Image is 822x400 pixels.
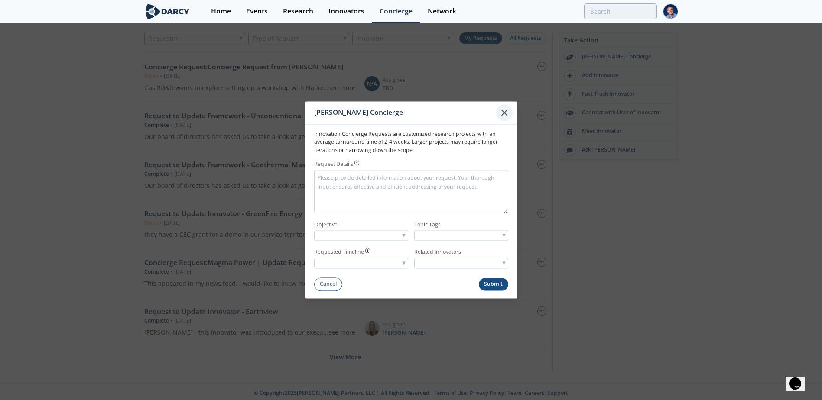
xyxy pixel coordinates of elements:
div: Innovators [328,8,364,15]
img: information.svg [354,161,359,165]
img: information.svg [365,248,370,253]
img: Profile [663,4,678,19]
label: Request Details [314,161,353,168]
button: Submit [479,278,508,290]
button: Cancel [314,277,343,291]
div: Events [246,8,268,15]
div: [PERSON_NAME] Concierge [314,105,497,121]
img: logo-wide.svg [144,4,192,19]
p: Innovation Concierge Requests are customized research projects with an average turnaround time of... [314,130,508,154]
label: Objective [314,221,408,229]
label: Topic Tags [414,221,508,229]
div: Home [211,8,231,15]
label: Related Innovators [414,248,508,256]
div: Research [283,8,313,15]
div: Concierge [380,8,413,15]
label: Requested Timeline [314,248,364,256]
iframe: chat widget [786,365,813,391]
input: Advanced Search [584,3,657,19]
div: Network [428,8,456,15]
